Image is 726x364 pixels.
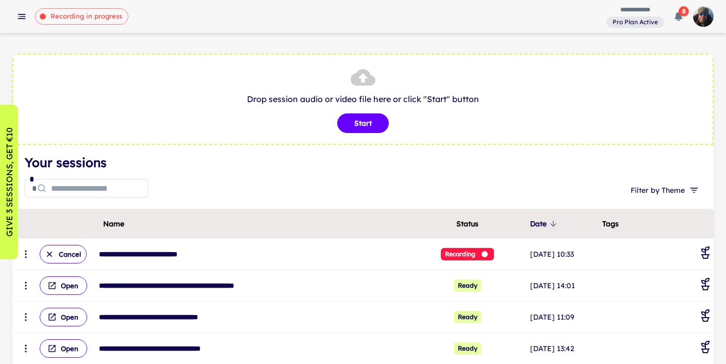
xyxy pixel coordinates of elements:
[45,11,128,22] span: Recording in progress
[454,311,482,323] span: Ready
[441,248,494,260] span: Meeting recording in progress
[35,8,128,25] div: Wundabot is actively recording your meeting. It will process the audio after the meeting ends.
[337,113,389,133] button: Start
[25,153,701,172] h4: Your sessions
[3,127,15,237] p: GIVE 3 SESSIONS, GET €10
[606,16,664,27] span: View and manage your current plan and billing details.
[528,270,600,302] td: [DATE] 14:01
[40,308,87,326] button: Open
[103,218,124,230] span: Name
[699,278,712,293] div: Coaching
[602,218,619,230] span: Tags
[40,339,87,358] button: Open
[40,245,87,263] button: Cancel
[626,181,701,200] button: Filter by Theme
[693,6,714,27] img: photoURL
[608,18,662,27] span: Pro Plan Active
[528,302,600,333] td: [DATE] 11:09
[454,342,482,355] span: Ready
[606,15,664,28] a: View and manage your current plan and billing details.
[699,341,712,356] div: Coaching
[528,239,600,270] td: [DATE] 10:33
[699,246,712,262] div: Coaching
[699,309,712,325] div: Coaching
[679,6,689,16] span: 8
[24,93,702,105] p: Drop session audio or video file here or click "Start" button
[530,218,560,230] span: Date
[668,6,689,27] button: 8
[454,279,482,292] span: Ready
[456,218,478,230] span: Status
[40,276,87,295] button: Open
